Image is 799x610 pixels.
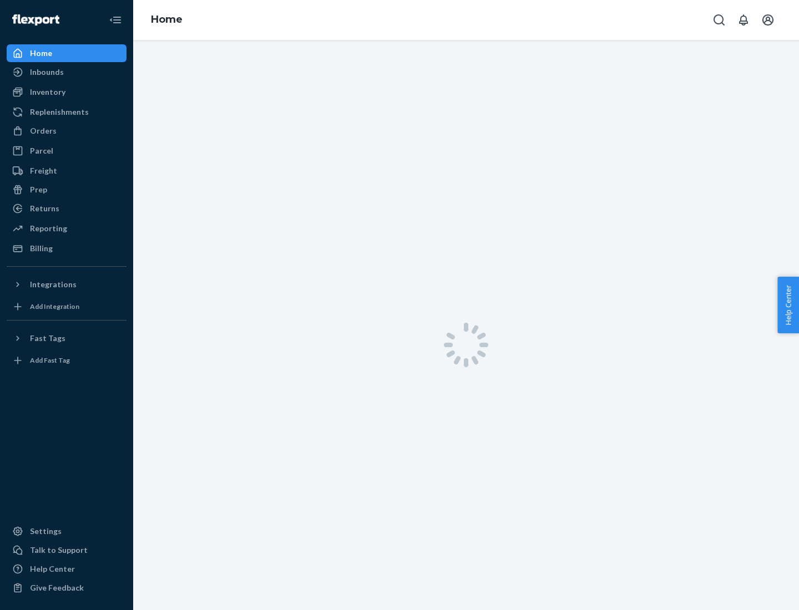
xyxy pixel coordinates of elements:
a: Talk to Support [7,541,127,559]
div: Inbounds [30,67,64,78]
div: Integrations [30,279,77,290]
button: Fast Tags [7,329,127,347]
img: Flexport logo [12,14,59,26]
div: Talk to Support [30,545,88,556]
div: Prep [30,184,47,195]
div: Parcel [30,145,53,156]
a: Billing [7,240,127,257]
div: Replenishments [30,106,89,118]
a: Home [7,44,127,62]
a: Help Center [7,560,127,578]
div: Home [30,48,52,59]
ol: breadcrumbs [142,4,191,36]
a: Prep [7,181,127,199]
button: Close Navigation [104,9,127,31]
div: Fast Tags [30,333,65,344]
div: Orders [30,125,57,136]
button: Open Search Box [708,9,730,31]
button: Open account menu [757,9,779,31]
a: Inbounds [7,63,127,81]
div: Inventory [30,87,65,98]
div: Settings [30,526,62,537]
a: Add Fast Tag [7,352,127,369]
div: Add Fast Tag [30,355,70,365]
button: Open notifications [732,9,755,31]
a: Reporting [7,220,127,237]
a: Home [151,13,183,26]
a: Orders [7,122,127,140]
a: Returns [7,200,127,217]
button: Give Feedback [7,579,127,597]
div: Freight [30,165,57,176]
button: Integrations [7,276,127,293]
a: Parcel [7,142,127,160]
div: Add Integration [30,302,79,311]
button: Help Center [777,277,799,333]
div: Help Center [30,563,75,575]
div: Give Feedback [30,582,84,593]
a: Freight [7,162,127,180]
div: Billing [30,243,53,254]
a: Inventory [7,83,127,101]
a: Add Integration [7,298,127,316]
div: Reporting [30,223,67,234]
a: Settings [7,522,127,540]
a: Replenishments [7,103,127,121]
div: Returns [30,203,59,214]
